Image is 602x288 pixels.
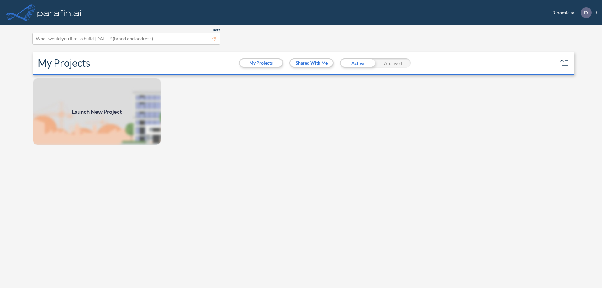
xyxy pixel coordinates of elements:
[542,7,597,18] div: Dinamicka
[240,59,282,67] button: My Projects
[584,10,588,15] p: D
[340,58,375,68] div: Active
[375,58,411,68] div: Archived
[38,57,90,69] h2: My Projects
[33,78,161,145] img: add
[559,58,569,68] button: sort
[36,6,82,19] img: logo
[213,28,220,33] span: Beta
[290,59,333,67] button: Shared With Me
[72,107,122,116] span: Launch New Project
[33,78,161,145] a: Launch New Project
